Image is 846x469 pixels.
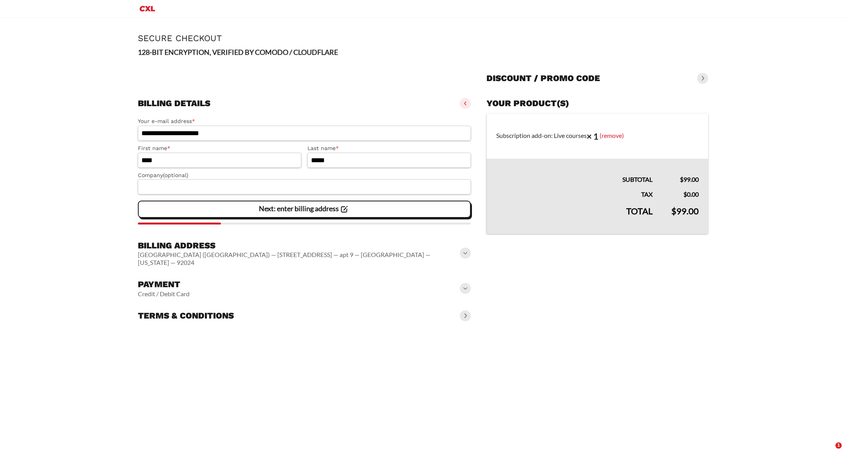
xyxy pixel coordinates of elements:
[138,33,708,43] h1: Secure Checkout
[587,131,598,141] strong: × 1
[680,176,699,183] bdi: 99.00
[600,131,624,139] a: (remove)
[486,185,662,199] th: Tax
[138,279,190,290] h3: Payment
[138,117,471,126] label: Your e-mail address
[163,172,188,178] span: (optional)
[835,442,842,449] span: 1
[138,98,210,109] h3: Billing details
[486,199,662,234] th: Total
[486,114,708,159] td: Subscription add-on: Live courses
[138,251,461,266] vaadin-horizontal-layout: [GEOGRAPHIC_DATA] ([GEOGRAPHIC_DATA]) — [STREET_ADDRESS] — apt 9 — [GEOGRAPHIC_DATA] — [US_STATE]...
[683,190,699,198] bdi: 0.00
[138,290,190,298] vaadin-horizontal-layout: Credit / Debit Card
[671,206,699,216] bdi: 99.00
[307,144,471,153] label: Last name
[486,73,600,84] h3: Discount / promo code
[819,442,838,461] iframe: Intercom live chat
[683,190,687,198] span: $
[680,176,683,183] span: $
[138,310,234,321] h3: Terms & conditions
[486,159,662,185] th: Subtotal
[138,144,301,153] label: First name
[138,171,471,180] label: Company
[138,201,471,218] vaadin-button: Next: enter billing address
[138,48,338,56] strong: 128-BIT ENCRYPTION, VERIFIED BY COMODO / CLOUDFLARE
[138,240,461,251] h3: Billing address
[671,206,676,216] span: $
